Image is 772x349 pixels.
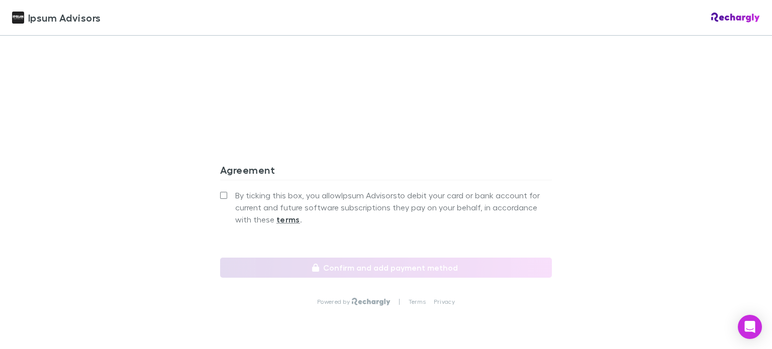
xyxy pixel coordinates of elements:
button: Confirm and add payment method [220,258,552,278]
span: By ticking this box, you allow Ipsum Advisors to debit your card or bank account for current and ... [235,189,552,225]
img: Rechargly Logo [352,298,391,306]
strong: terms [276,214,300,224]
p: Powered by [317,298,352,306]
img: Rechargly Logo [711,13,760,23]
a: Privacy [434,298,455,306]
h3: Agreement [220,164,552,180]
a: Terms [409,298,426,306]
div: Open Intercom Messenger [738,315,762,339]
img: Ipsum Advisors's Logo [12,12,24,24]
span: Ipsum Advisors [28,10,101,25]
p: | [399,298,400,306]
